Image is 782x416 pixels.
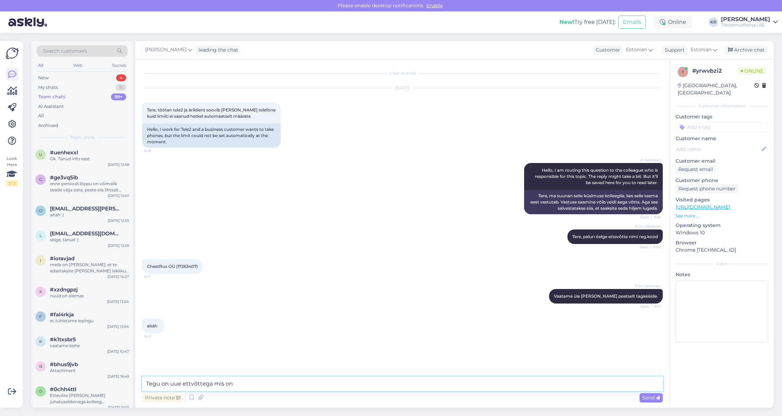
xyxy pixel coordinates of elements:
div: [DATE] 12:33 [108,218,129,223]
div: Look Here [6,155,18,187]
div: Extra [676,261,768,267]
span: Tere, palun öelge ettevõtte nimi reg.kood [572,234,658,239]
p: Customer tags [676,113,768,120]
span: Enable [424,2,445,9]
div: Ok. Tänud info eest. [50,156,129,162]
div: [DATE] 10:47 [107,349,129,354]
div: 2 / 3 [6,180,18,187]
div: [DATE] 12:04 [107,324,129,329]
div: aitäh :) [50,212,129,218]
span: b [39,364,42,369]
span: Vaatame üle [PERSON_NAME] peatselt tagasiside. [554,293,658,299]
div: 99+ [111,93,126,100]
div: Online [654,16,692,28]
span: Tere, töötan tele2 ja äriklient soovib [PERSON_NAME] telefone kuid limiiti ei saanud hetkel autom... [147,107,277,119]
div: Request phone number [676,184,738,193]
div: leading the chat [196,46,238,54]
div: selge, tänud :) [50,237,129,243]
div: Private note [142,393,183,403]
span: #0chh4ttl [50,386,76,392]
button: Emails [618,16,646,29]
span: Team chats [70,134,94,141]
div: Archived [38,122,58,129]
span: l [40,233,42,238]
div: [DATE] 12:29 [108,243,129,248]
span: ChestRux OÜ (17263407) [147,264,198,269]
div: [DATE] 14:27 [107,274,129,279]
div: Team chats [38,93,66,100]
div: [DATE] 16:49 [107,374,129,379]
span: Online [738,67,766,75]
span: Seen ✓ 9:40 [635,244,661,250]
span: f [39,314,42,319]
div: vaatame kohe [50,343,129,349]
div: Attachment [50,368,129,374]
div: 4 [116,74,126,81]
div: Request email [676,165,716,174]
div: [DATE] 11:03 [108,405,129,410]
span: [PERSON_NAME] [145,46,186,54]
span: Triin Lehtmets [635,283,661,289]
span: #ioravjad [50,255,75,262]
span: #ge3vq5ib [50,174,78,181]
p: Windows 10 [676,229,768,236]
div: All [38,112,44,119]
span: AI Assistant [635,157,661,163]
span: Search customers [43,47,87,55]
div: Hello, I work for Tele2 and a business customer wants to take phones, but the limit could not be ... [142,124,281,148]
div: KR [709,17,718,27]
div: My chats [38,84,58,91]
p: Customer phone [676,177,768,184]
a: [PERSON_NAME]Täisteenusliisingu AS [721,17,778,28]
span: i [40,258,41,263]
a: [URL][DOMAIN_NAME] [676,204,730,210]
div: Täisteenusliisingu AS [721,22,770,28]
div: [DATE] [142,85,663,91]
p: Browser [676,239,768,246]
div: Archive chat [724,45,767,55]
span: Estonian [690,46,712,54]
div: AI Assistant [38,103,64,110]
span: liis.reinaru@tele2.com [50,230,122,237]
div: Ettevõte [PERSON_NAME] juhatuseliikmega kolleeg [PERSON_NAME] suhtles, kuna ettevõte on uus siis ... [50,392,129,405]
p: Customer email [676,157,768,165]
div: [DATE] 12:58 [108,162,129,167]
div: All [37,61,45,70]
span: #xzdngpzj [50,287,78,293]
div: Customer [593,46,620,54]
div: ei, tühistame lepingu [50,318,129,324]
span: y [681,69,684,74]
div: Web [72,61,84,70]
span: 9:41 [144,274,170,279]
div: Support [662,46,685,54]
p: Operating system [676,222,768,229]
div: Socials [111,61,128,70]
div: Customer information [676,103,768,109]
b: New! [559,19,574,25]
span: oksana.kurmel@tele2.com [50,206,122,212]
div: New [38,74,49,81]
div: 11 [116,84,126,91]
input: Add name [676,145,760,153]
span: Triin Lehtmets [635,224,661,229]
div: meile on [PERSON_NAME], et te edastaksite [PERSON_NAME] isikliku meiliaadressi, koduse aadressi j... [50,262,129,274]
div: # yrwvbzi2 [692,67,738,75]
span: o [39,208,42,213]
p: Chrome [TECHNICAL_ID] [676,246,768,254]
div: [GEOGRAPHIC_DATA], [GEOGRAPHIC_DATA] [678,82,754,97]
span: u [39,152,42,157]
div: nüüd on olemas [50,293,129,299]
span: Seen ✓ 9:38 [635,215,661,220]
span: #k1txsbr5 [50,336,76,343]
span: #uenhexxl [50,150,78,156]
p: Visited pages [676,196,768,204]
span: Estonian [626,46,647,54]
span: Send [642,395,660,401]
span: Hello, I am routing this question to the colleague who is responsible for this topic. The reply m... [535,168,659,185]
div: Try free [DATE]: [559,18,616,26]
span: 9:42 [144,334,170,339]
p: Notes [676,271,768,278]
div: [PERSON_NAME] [721,17,770,22]
div: enne perioodi lõppu on võimalik seade välja osta, peate siis lihtsalt korraga kõik osamaksed ära ... [50,181,129,193]
div: Chat started [142,70,663,76]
